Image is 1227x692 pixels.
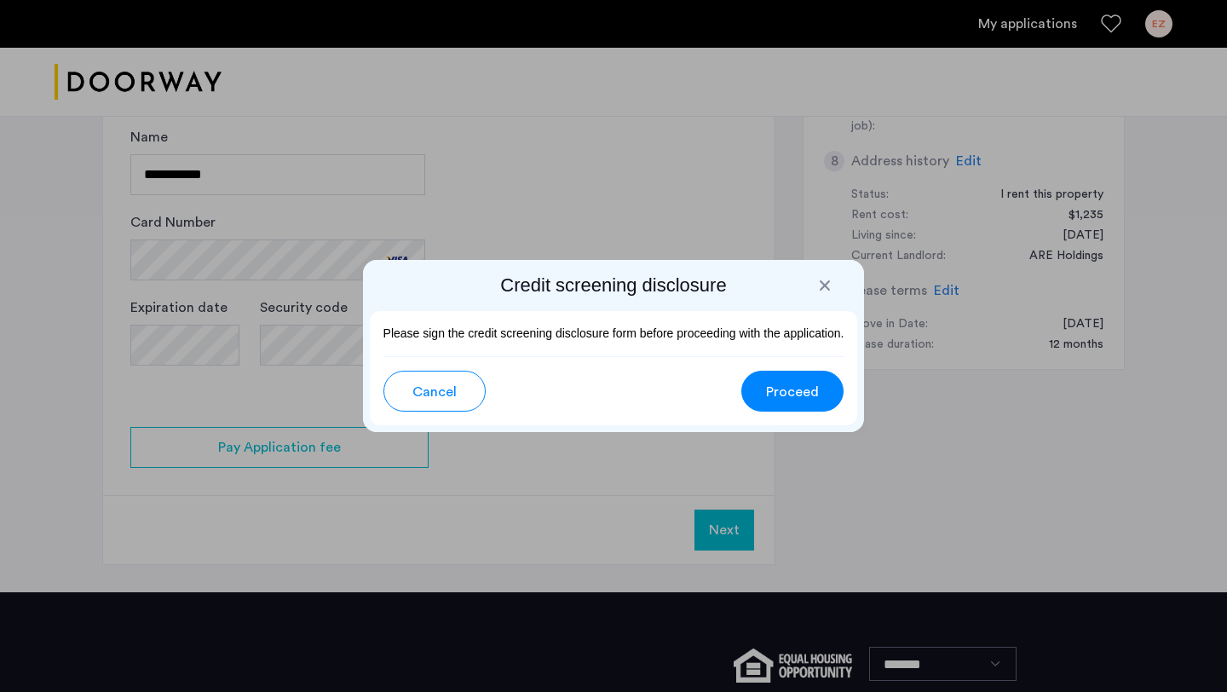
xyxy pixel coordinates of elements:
h2: Credit screening disclosure [370,274,858,297]
span: Cancel [412,382,457,402]
p: Please sign the credit screening disclosure form before proceeding with the application. [383,325,844,343]
button: button [741,371,844,412]
span: Proceed [766,382,819,402]
button: button [383,371,486,412]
